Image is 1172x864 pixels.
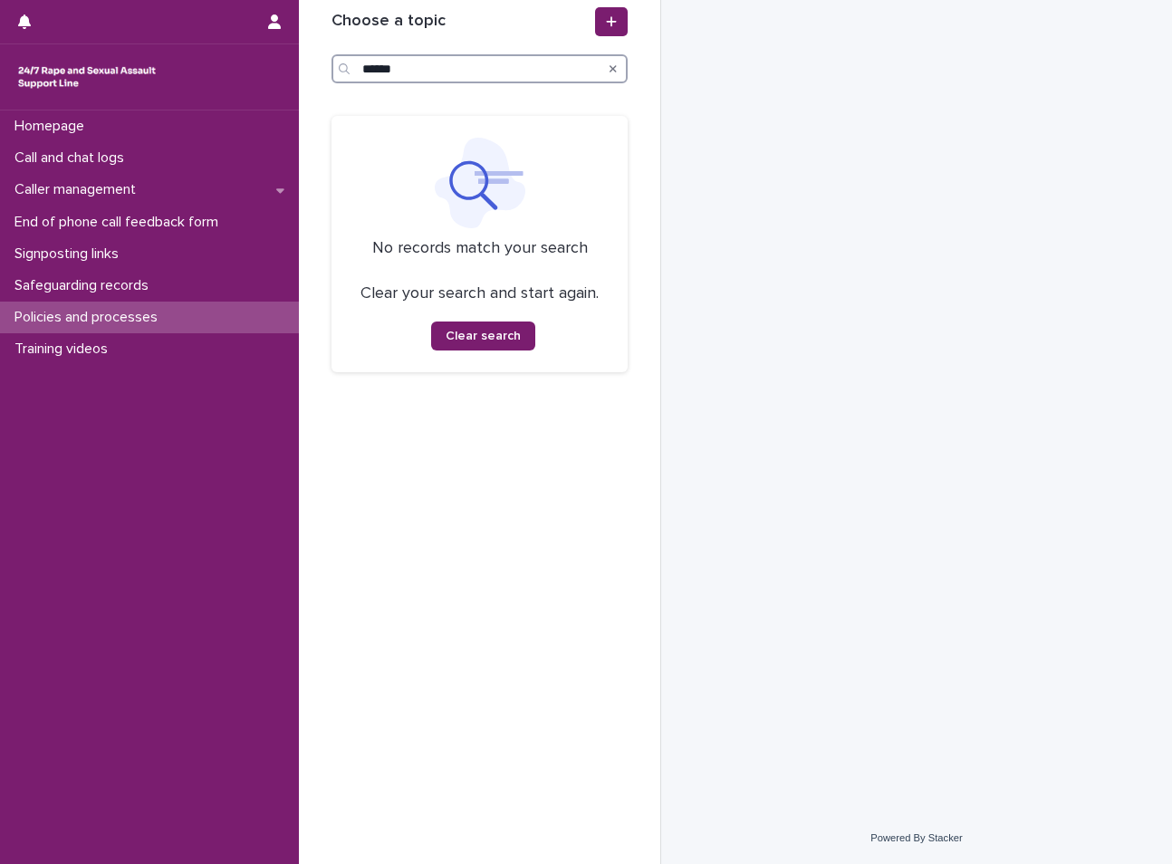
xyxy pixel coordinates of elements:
span: Clear search [446,330,521,342]
button: Clear search [431,322,535,350]
p: Training videos [7,341,122,358]
p: Safeguarding records [7,277,163,294]
p: End of phone call feedback form [7,214,233,231]
img: rhQMoQhaT3yELyF149Cw [14,59,159,95]
p: No records match your search [353,239,606,259]
p: Clear your search and start again. [360,284,599,304]
p: Caller management [7,181,150,198]
p: Policies and processes [7,309,172,326]
h1: Choose a topic [331,12,591,32]
a: Powered By Stacker [870,832,962,843]
p: Homepage [7,118,99,135]
p: Call and chat logs [7,149,139,167]
p: Signposting links [7,245,133,263]
input: Search [331,54,628,83]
